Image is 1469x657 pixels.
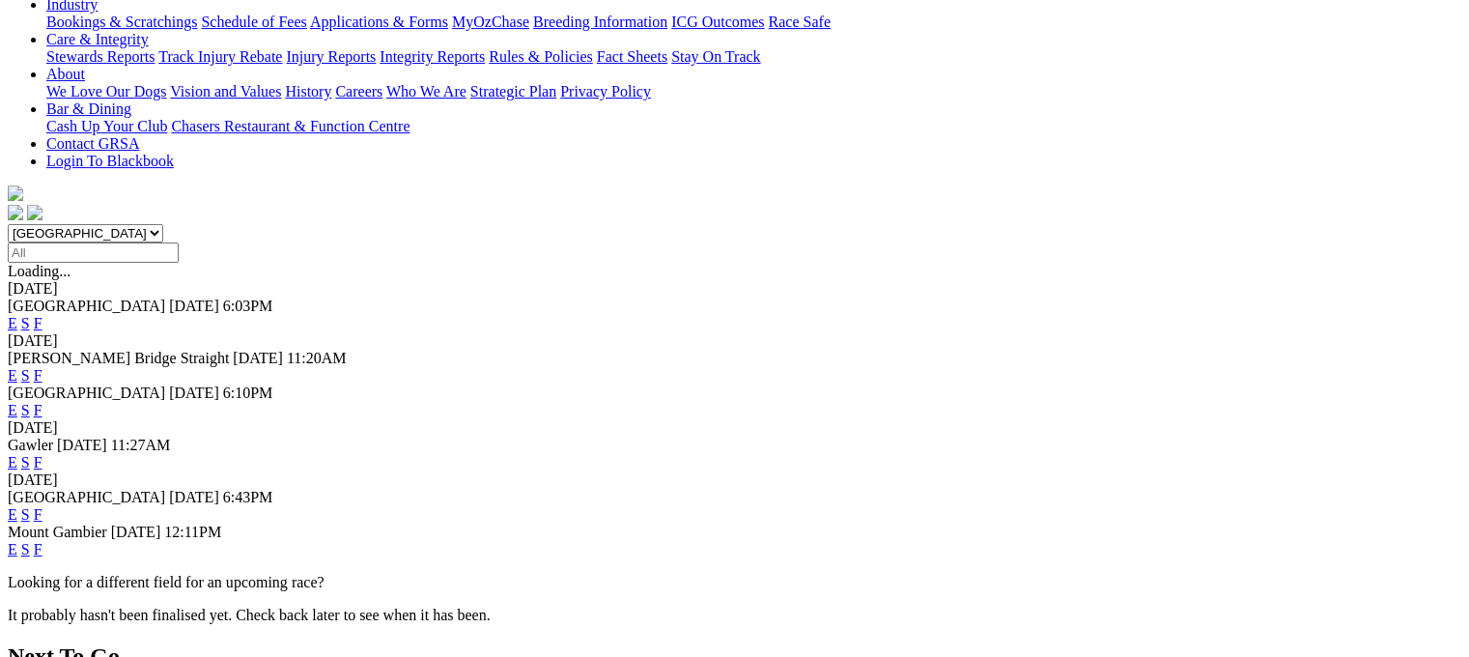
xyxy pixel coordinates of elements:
[8,524,107,540] span: Mount Gambier
[111,524,161,540] span: [DATE]
[768,14,830,30] a: Race Safe
[169,298,219,314] span: [DATE]
[169,385,219,401] span: [DATE]
[470,83,556,100] a: Strategic Plan
[560,83,651,100] a: Privacy Policy
[8,186,23,201] img: logo-grsa-white.png
[46,100,131,117] a: Bar & Dining
[21,367,30,384] a: S
[223,385,273,401] span: 6:10PM
[21,402,30,418] a: S
[201,14,306,30] a: Schedule of Fees
[8,574,1461,591] p: Looking for a different field for an upcoming race?
[34,506,42,523] a: F
[285,83,331,100] a: History
[34,367,42,384] a: F
[8,385,165,401] span: [GEOGRAPHIC_DATA]
[671,48,760,65] a: Stay On Track
[34,454,42,471] a: F
[533,14,667,30] a: Breeding Information
[164,524,221,540] span: 12:11PM
[8,298,165,314] span: [GEOGRAPHIC_DATA]
[57,437,107,453] span: [DATE]
[597,48,667,65] a: Fact Sheets
[46,14,1461,31] div: Industry
[46,48,155,65] a: Stewards Reports
[8,489,165,505] span: [GEOGRAPHIC_DATA]
[46,118,167,134] a: Cash Up Your Club
[46,135,139,152] a: Contact GRSA
[287,350,347,366] span: 11:20AM
[386,83,466,100] a: Who We Are
[111,437,171,453] span: 11:27AM
[46,31,149,47] a: Care & Integrity
[46,14,197,30] a: Bookings & Scratchings
[8,280,1461,298] div: [DATE]
[8,263,71,279] span: Loading...
[286,48,376,65] a: Injury Reports
[8,402,17,418] a: E
[46,83,1461,100] div: About
[8,607,491,623] partial: It probably hasn't been finalised yet. Check back later to see when it has been.
[46,83,166,100] a: We Love Our Dogs
[21,454,30,471] a: S
[8,332,1461,350] div: [DATE]
[452,14,529,30] a: MyOzChase
[8,506,17,523] a: E
[8,541,17,557] a: E
[46,48,1461,66] div: Care & Integrity
[171,118,410,134] a: Chasers Restaurant & Function Centre
[8,471,1461,489] div: [DATE]
[46,153,174,169] a: Login To Blackbook
[8,454,17,471] a: E
[335,83,382,100] a: Careers
[671,14,764,30] a: ICG Outcomes
[34,315,42,331] a: F
[169,489,219,505] span: [DATE]
[27,205,42,220] img: twitter.svg
[46,66,85,82] a: About
[380,48,485,65] a: Integrity Reports
[21,541,30,557] a: S
[489,48,593,65] a: Rules & Policies
[223,489,273,505] span: 6:43PM
[8,367,17,384] a: E
[8,350,229,366] span: [PERSON_NAME] Bridge Straight
[233,350,283,366] span: [DATE]
[46,118,1461,135] div: Bar & Dining
[34,541,42,557] a: F
[21,315,30,331] a: S
[158,48,282,65] a: Track Injury Rebate
[8,419,1461,437] div: [DATE]
[8,437,53,453] span: Gawler
[310,14,448,30] a: Applications & Forms
[8,243,179,263] input: Select date
[8,205,23,220] img: facebook.svg
[223,298,273,314] span: 6:03PM
[34,402,42,418] a: F
[170,83,281,100] a: Vision and Values
[21,506,30,523] a: S
[8,315,17,331] a: E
